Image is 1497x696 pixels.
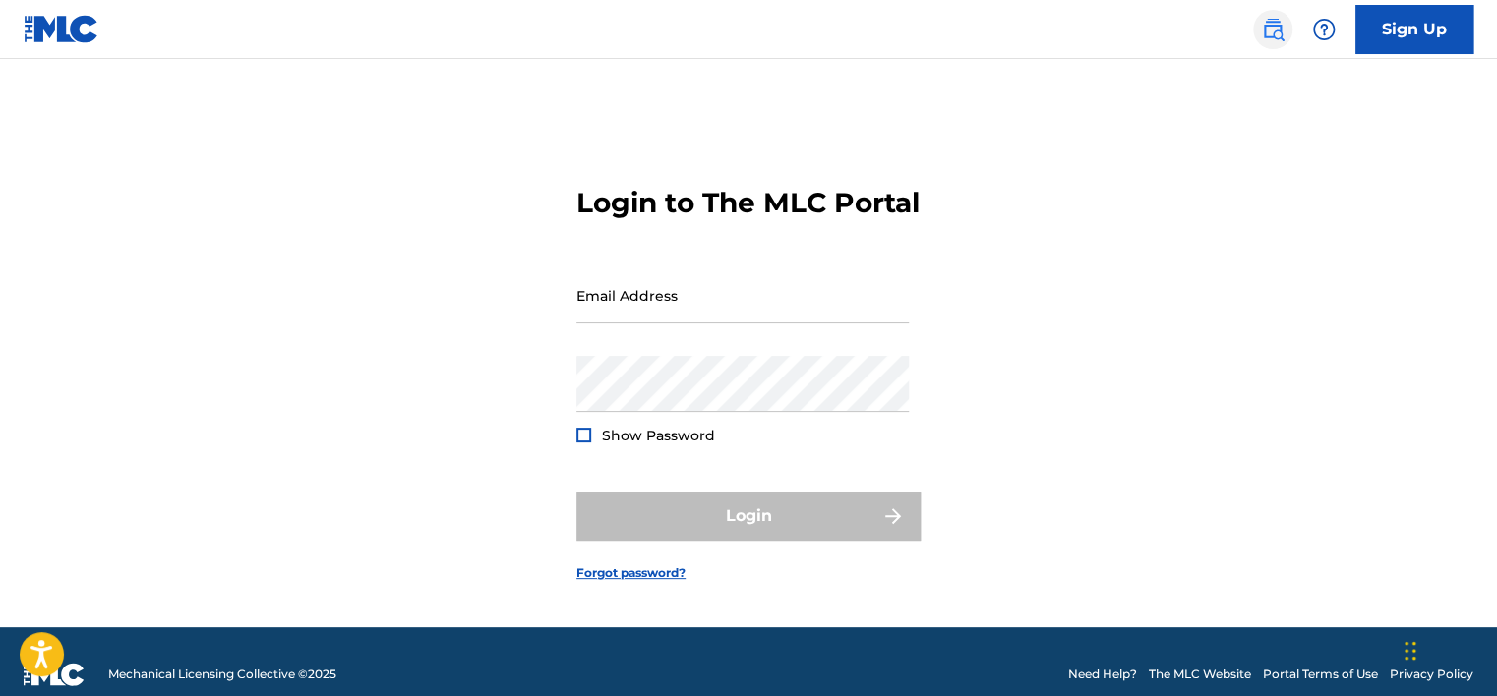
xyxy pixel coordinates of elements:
h3: Login to The MLC Portal [576,186,920,220]
img: MLC Logo [24,15,99,43]
span: Show Password [602,427,715,444]
iframe: Chat Widget [1399,602,1497,696]
div: টেনে আনুন [1405,621,1416,680]
img: help [1312,18,1336,41]
span: Mechanical Licensing Collective © 2025 [108,666,336,683]
a: Privacy Policy [1390,666,1473,683]
a: The MLC Website [1149,666,1251,683]
a: Forgot password? [576,564,686,582]
a: Portal Terms of Use [1263,666,1378,683]
img: search [1261,18,1285,41]
a: Sign Up [1355,5,1473,54]
div: Help [1304,10,1344,49]
img: logo [24,663,85,686]
div: চ্যাট উইজেট [1399,602,1497,696]
a: Need Help? [1068,666,1137,683]
a: Public Search [1253,10,1292,49]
